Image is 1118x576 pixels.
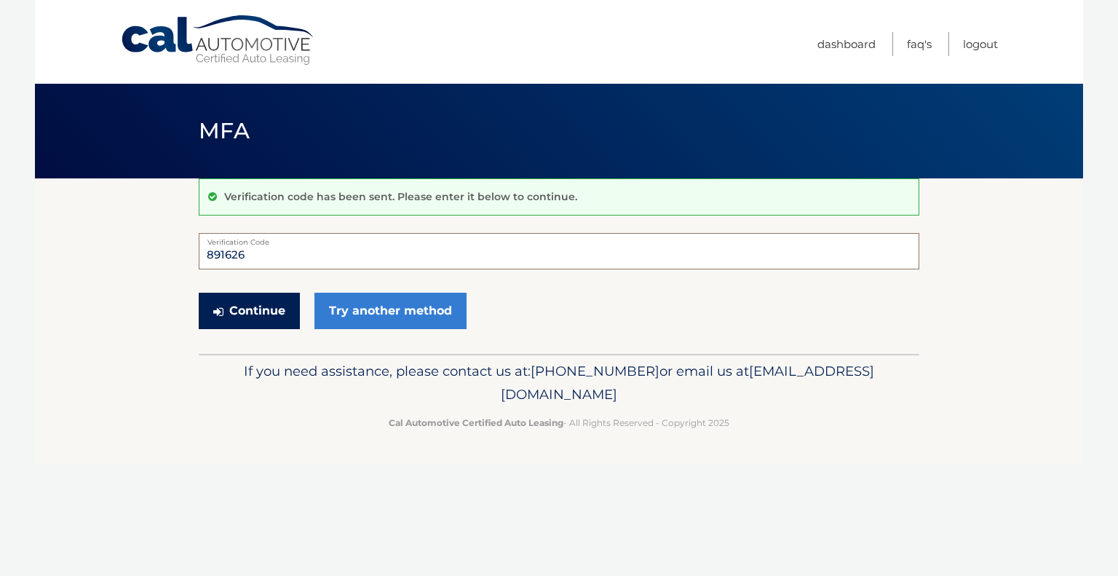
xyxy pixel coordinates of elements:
strong: Cal Automotive Certified Auto Leasing [389,417,563,428]
a: Dashboard [817,32,876,56]
a: Logout [963,32,998,56]
a: FAQ's [907,32,932,56]
label: Verification Code [199,233,919,245]
p: Verification code has been sent. Please enter it below to continue. [224,190,577,203]
button: Continue [199,293,300,329]
p: If you need assistance, please contact us at: or email us at [208,360,910,406]
a: Cal Automotive [120,15,317,66]
p: - All Rights Reserved - Copyright 2025 [208,415,910,430]
a: Try another method [314,293,467,329]
span: [PHONE_NUMBER] [531,363,659,379]
span: [EMAIL_ADDRESS][DOMAIN_NAME] [501,363,874,403]
input: Verification Code [199,233,919,269]
span: MFA [199,117,250,144]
